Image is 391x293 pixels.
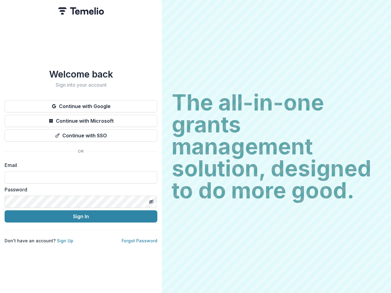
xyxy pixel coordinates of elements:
[122,238,157,243] a: Forgot Password
[5,129,157,142] button: Continue with SSO
[5,115,157,127] button: Continue with Microsoft
[5,161,154,169] label: Email
[5,237,73,244] p: Don't have an account?
[146,197,156,207] button: Toggle password visibility
[58,7,104,15] img: Temelio
[5,100,157,112] button: Continue with Google
[5,69,157,80] h1: Welcome back
[57,238,73,243] a: Sign Up
[5,82,157,88] h2: Sign into your account
[5,186,154,193] label: Password
[5,210,157,222] button: Sign In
